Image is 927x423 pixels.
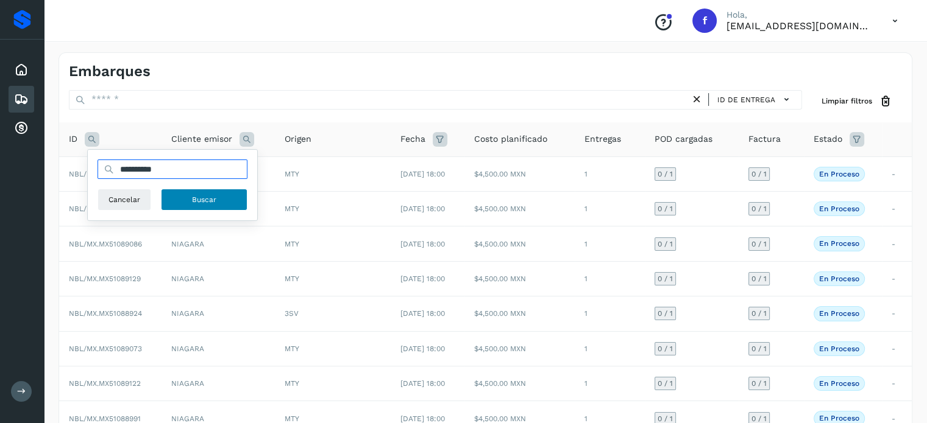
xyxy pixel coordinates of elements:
[575,226,645,261] td: 1
[285,274,299,283] span: MTY
[822,96,872,107] span: Limpiar filtros
[714,91,797,108] button: ID de entrega
[400,133,425,145] span: Fecha
[400,414,445,423] span: [DATE] 18:00
[9,57,34,83] div: Inicio
[575,192,645,226] td: 1
[69,63,151,80] h4: Embarques
[285,133,311,145] span: Origen
[658,380,673,387] span: 0 / 1
[882,226,912,261] td: -
[400,344,445,353] span: [DATE] 18:00
[285,205,299,213] span: MTY
[69,344,142,353] span: NBL/MX.MX51089073
[464,156,575,191] td: $4,500.00 MXN
[285,414,299,423] span: MTY
[9,115,34,142] div: Cuentas por cobrar
[69,274,141,283] span: NBL/MX.MX51089129
[69,414,141,423] span: NBL/MX.MX51088991
[658,275,673,282] span: 0 / 1
[464,296,575,331] td: $4,500.00 MXN
[285,309,299,318] span: 3SV
[819,274,859,283] p: En proceso
[751,205,767,212] span: 0 / 1
[69,379,141,388] span: NBL/MX.MX51089122
[69,309,142,318] span: NBL/MX.MX51088924
[69,205,141,213] span: NBL/MX.MX51089074
[819,205,859,213] p: En proceso
[400,274,445,283] span: [DATE] 18:00
[751,380,767,387] span: 0 / 1
[575,366,645,401] td: 1
[658,415,673,422] span: 0 / 1
[726,20,873,32] p: facturacion@salgofreight.com
[69,170,142,178] span: NBL/MX.MX51089084
[751,275,767,282] span: 0 / 1
[726,10,873,20] p: Hola,
[400,309,445,318] span: [DATE] 18:00
[882,296,912,331] td: -
[819,344,859,353] p: En proceso
[658,240,673,248] span: 0 / 1
[285,240,299,248] span: MTY
[575,156,645,191] td: 1
[655,133,712,145] span: POD cargadas
[819,239,859,248] p: En proceso
[658,310,673,317] span: 0 / 1
[162,296,275,331] td: NIAGARA
[69,240,142,248] span: NBL/MX.MX51089086
[464,331,575,366] td: $4,500.00 MXN
[658,205,673,212] span: 0 / 1
[658,170,673,178] span: 0 / 1
[575,261,645,296] td: 1
[751,170,767,178] span: 0 / 1
[751,310,767,317] span: 0 / 1
[171,133,232,145] span: Cliente emisor
[751,240,767,248] span: 0 / 1
[658,345,673,352] span: 0 / 1
[464,226,575,261] td: $4,500.00 MXN
[819,309,859,318] p: En proceso
[400,205,445,213] span: [DATE] 18:00
[162,331,275,366] td: NIAGARA
[464,366,575,401] td: $4,500.00 MXN
[464,261,575,296] td: $4,500.00 MXN
[819,414,859,422] p: En proceso
[464,192,575,226] td: $4,500.00 MXN
[882,192,912,226] td: -
[812,90,902,113] button: Limpiar filtros
[819,170,859,178] p: En proceso
[819,379,859,388] p: En proceso
[575,331,645,366] td: 1
[882,331,912,366] td: -
[400,170,445,178] span: [DATE] 18:00
[882,156,912,191] td: -
[474,133,547,145] span: Costo planificado
[751,415,767,422] span: 0 / 1
[400,240,445,248] span: [DATE] 18:00
[584,133,621,145] span: Entregas
[162,226,275,261] td: NIAGARA
[748,133,781,145] span: Factura
[162,366,275,401] td: NIAGARA
[69,133,77,145] span: ID
[285,170,299,178] span: MTY
[814,133,842,145] span: Estado
[882,366,912,401] td: -
[162,261,275,296] td: NIAGARA
[285,379,299,388] span: MTY
[717,94,775,105] span: ID de entrega
[9,86,34,113] div: Embarques
[751,345,767,352] span: 0 / 1
[575,296,645,331] td: 1
[882,261,912,296] td: -
[285,344,299,353] span: MTY
[400,379,445,388] span: [DATE] 18:00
